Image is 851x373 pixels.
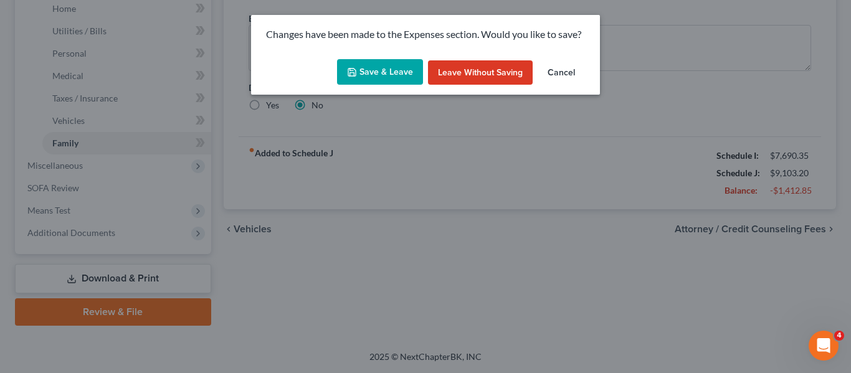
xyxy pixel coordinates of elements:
[834,331,844,341] span: 4
[428,60,533,85] button: Leave without Saving
[337,59,423,85] button: Save & Leave
[809,331,839,361] iframe: Intercom live chat
[538,60,585,85] button: Cancel
[266,27,585,42] p: Changes have been made to the Expenses section. Would you like to save?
